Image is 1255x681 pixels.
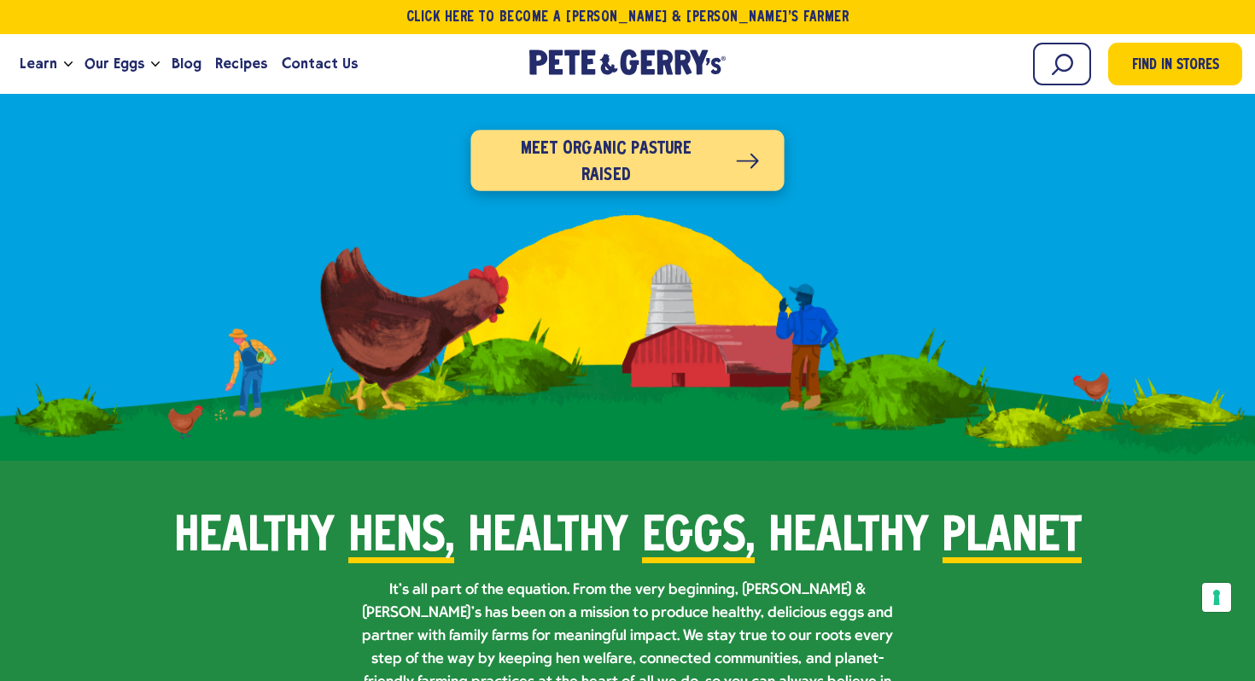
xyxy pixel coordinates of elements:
[1202,583,1231,612] button: Your consent preferences for tracking technologies
[78,41,151,87] a: Our Eggs
[496,136,715,189] span: Meet organic pasture raised
[468,512,628,563] span: healthy
[172,53,201,74] span: Blog
[348,512,454,563] span: hens,
[642,512,755,563] span: eggs,
[1033,43,1091,85] input: Search
[85,53,144,74] span: Our Eggs
[13,41,64,87] a: Learn
[208,41,274,87] a: Recipes
[1132,55,1219,78] span: Find in Stores
[215,53,267,74] span: Recipes
[1108,43,1242,85] a: Find in Stores
[282,53,358,74] span: Contact Us
[943,512,1082,563] span: planet
[20,53,57,74] span: Learn
[64,61,73,67] button: Open the dropdown menu for Learn
[470,130,784,190] a: Meet organic pasture raised
[174,512,335,563] span: Healthy
[151,61,160,67] button: Open the dropdown menu for Our Eggs
[275,41,365,87] a: Contact Us
[768,512,929,563] span: healthy
[165,41,208,87] a: Blog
